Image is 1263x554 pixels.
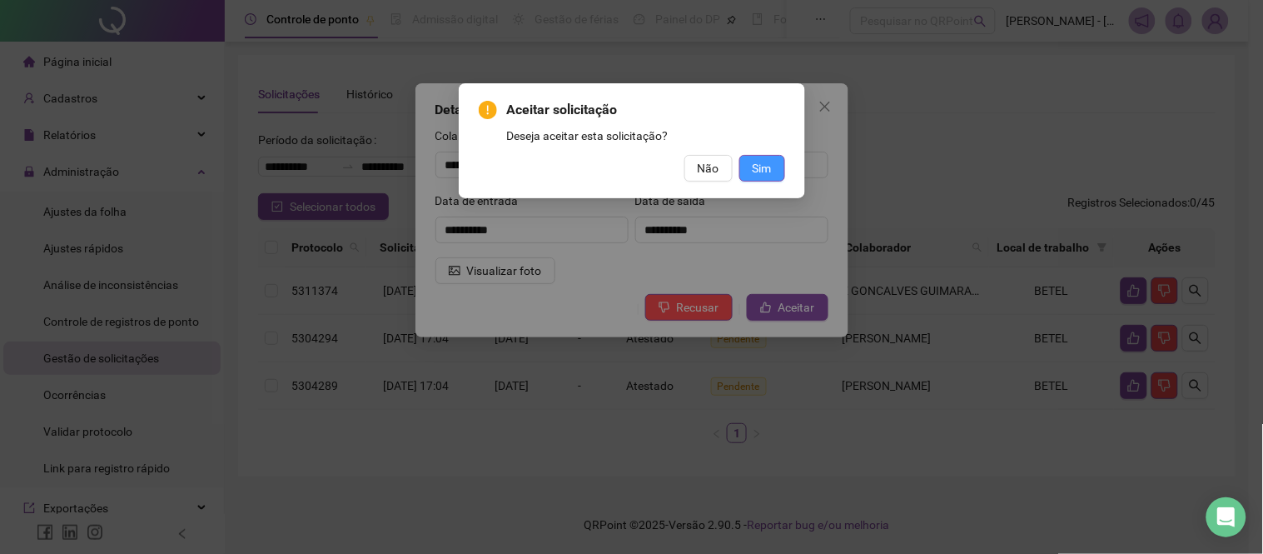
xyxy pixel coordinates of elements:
div: Deseja aceitar esta solicitação? [507,127,785,145]
span: Aceitar solicitação [507,100,785,120]
span: exclamation-circle [479,101,497,119]
div: Open Intercom Messenger [1206,497,1246,537]
span: Não [698,159,719,177]
button: Não [684,155,733,182]
span: Sim [753,159,772,177]
button: Sim [739,155,785,182]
